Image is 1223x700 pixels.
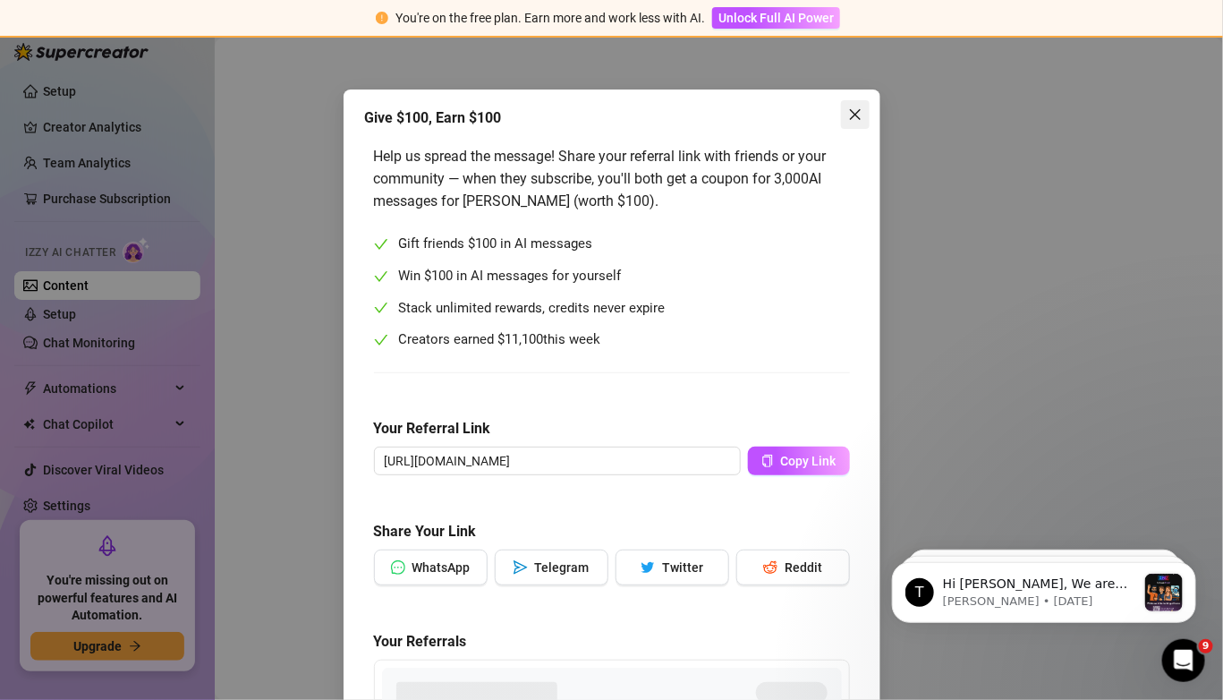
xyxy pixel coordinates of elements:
[535,560,590,575] span: Telegram
[395,11,705,25] span: You're on the free plan. Earn more and work less with AI.
[78,67,271,83] p: Message from Tanya, sent 5w ago
[761,455,774,467] span: copy
[399,329,601,351] span: Creators earned $ this week
[865,526,1223,652] iframe: Intercom notifications message
[841,107,870,122] span: Close
[399,234,593,255] span: Gift friends $100 in AI messages
[841,100,870,129] button: Close
[662,560,703,575] span: Twitter
[785,560,822,575] span: Reddit
[495,550,608,585] button: sendTelegram
[412,560,471,575] span: WhatsApp
[1199,639,1213,653] span: 9
[374,550,488,585] button: messageWhatsApp
[848,107,862,122] span: close
[399,298,666,320] span: Stack unlimited rewards, credits never expire
[374,418,850,440] h5: Your Referral Link
[718,11,834,25] span: Unlock Full AI Power
[736,550,850,585] button: redditReddit
[616,550,729,585] button: twitterTwitter
[374,521,850,542] h5: Share Your Link
[748,447,850,475] button: Copy Link
[1162,639,1205,682] iframe: Intercom live chat
[641,560,655,575] span: twitter
[712,7,840,29] button: Unlock Full AI Power
[374,237,388,252] span: check
[763,560,777,575] span: reddit
[712,11,840,25] a: Unlock Full AI Power
[78,50,270,171] span: Hi [PERSON_NAME], We are attending XBIZ 🎉. If you’re there too, scan the QR code and drop us a me...
[514,560,528,575] span: send
[374,145,850,212] div: Help us spread the message! Share your referral link with friends or your community — when they s...
[399,266,622,287] span: Win $100 in AI messages for yourself
[374,269,388,284] span: check
[374,631,850,653] h5: Your Referrals
[391,560,405,575] span: message
[374,333,388,347] span: check
[365,107,859,129] div: Give $100, Earn $100
[781,454,837,468] span: Copy Link
[376,12,388,24] span: exclamation-circle
[374,301,388,315] span: check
